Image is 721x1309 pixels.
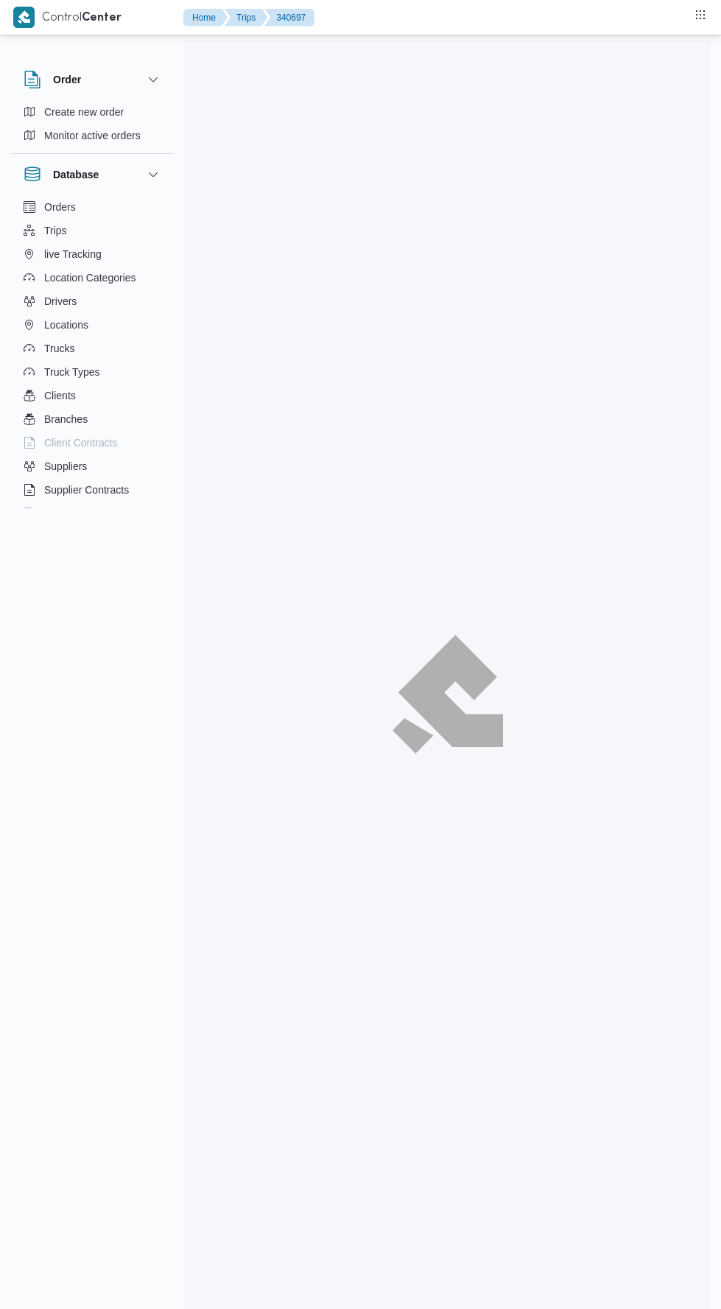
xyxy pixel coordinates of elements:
[44,410,88,428] span: Branches
[18,478,168,502] button: Supplier Contracts
[44,457,87,475] span: Suppliers
[183,9,228,27] button: Home
[18,124,168,147] button: Monitor active orders
[44,292,77,310] span: Drivers
[18,219,168,242] button: Trips
[82,13,122,24] b: Center
[44,245,102,263] span: live Tracking
[44,269,136,287] span: Location Categories
[44,481,129,499] span: Supplier Contracts
[225,9,267,27] button: Trips
[24,166,162,183] button: Database
[18,289,168,313] button: Drivers
[44,363,99,381] span: Truck Types
[400,644,494,745] img: ILLA Logo
[18,313,168,337] button: Locations
[18,407,168,431] button: Branches
[18,455,168,478] button: Suppliers
[24,71,162,88] button: Order
[18,360,168,384] button: Truck Types
[44,387,76,404] span: Clients
[44,198,76,216] span: Orders
[44,127,141,144] span: Monitor active orders
[44,316,88,334] span: Locations
[18,195,168,219] button: Orders
[12,100,174,153] div: Order
[18,266,168,289] button: Location Categories
[18,431,168,455] button: Client Contracts
[44,434,118,452] span: Client Contracts
[264,9,314,27] button: 340697
[44,340,74,357] span: Trucks
[18,100,168,124] button: Create new order
[53,71,81,88] h3: Order
[13,7,35,28] img: X8yXhbKr1z7QwAAAABJRU5ErkJggg==
[44,103,124,121] span: Create new order
[18,384,168,407] button: Clients
[18,337,168,360] button: Trucks
[18,502,168,525] button: Devices
[12,195,174,514] div: Database
[44,505,81,522] span: Devices
[53,166,99,183] h3: Database
[44,222,67,239] span: Trips
[18,242,168,266] button: live Tracking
